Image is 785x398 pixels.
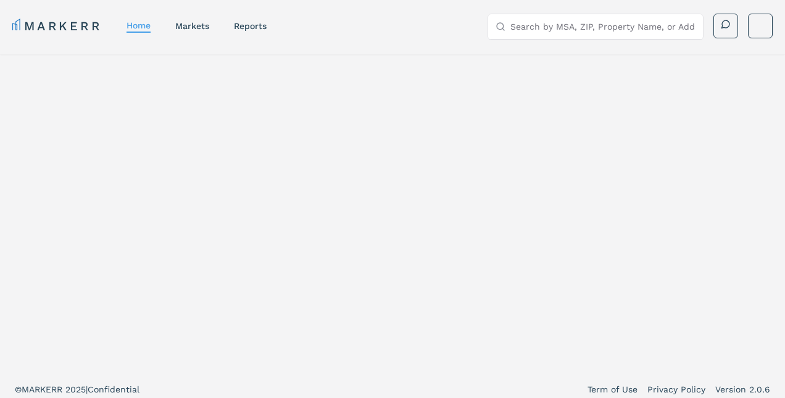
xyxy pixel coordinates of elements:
a: Version 2.0.6 [715,383,770,396]
a: Privacy Policy [647,383,705,396]
a: reports [234,21,267,31]
span: MARKERR [22,384,65,394]
input: Search by MSA, ZIP, Property Name, or Address [510,14,696,39]
a: Term of Use [588,383,638,396]
span: Confidential [88,384,139,394]
span: © [15,384,22,394]
a: home [127,20,151,30]
span: 2025 | [65,384,88,394]
a: MARKERR [12,17,102,35]
a: markets [175,21,209,31]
